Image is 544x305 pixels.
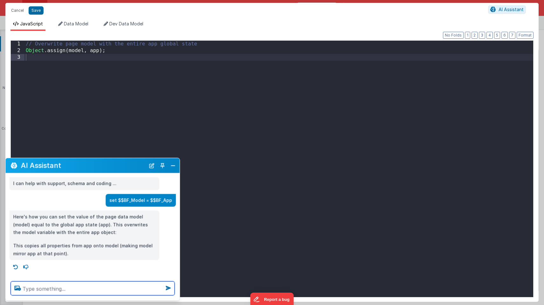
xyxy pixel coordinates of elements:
button: 2 [472,32,478,39]
button: AI Assistant [488,5,526,14]
p: This copies all properties from app onto model (making model mirror app at that point). [13,242,156,258]
button: 1 [465,32,470,39]
span: JavaScript [20,21,43,26]
button: Save [29,6,44,15]
button: Format [517,32,534,39]
p: Here's how you can set the value of the page data model (model) equal to the global app state (ap... [13,213,156,237]
div: 2 [11,47,24,54]
h2: AI Assistant [21,162,146,169]
button: 6 [501,32,508,39]
span: Dev Data Model [109,21,143,26]
div: 3 [11,54,24,61]
button: Close [169,161,177,170]
button: Cancel [8,6,27,15]
button: No Folds [443,32,464,39]
button: 4 [486,32,493,39]
span: Data Model [64,21,88,26]
button: Toggle Pin [158,161,167,170]
button: New Chat [147,161,156,170]
p: set $$BF_Model = $$BF_App [110,196,172,204]
p: I can help with support, schema and coding ... [13,180,156,188]
button: 7 [509,32,515,39]
button: 5 [494,32,500,39]
div: 1 [11,41,24,47]
button: 3 [479,32,485,39]
span: AI Assistant [499,7,524,12]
